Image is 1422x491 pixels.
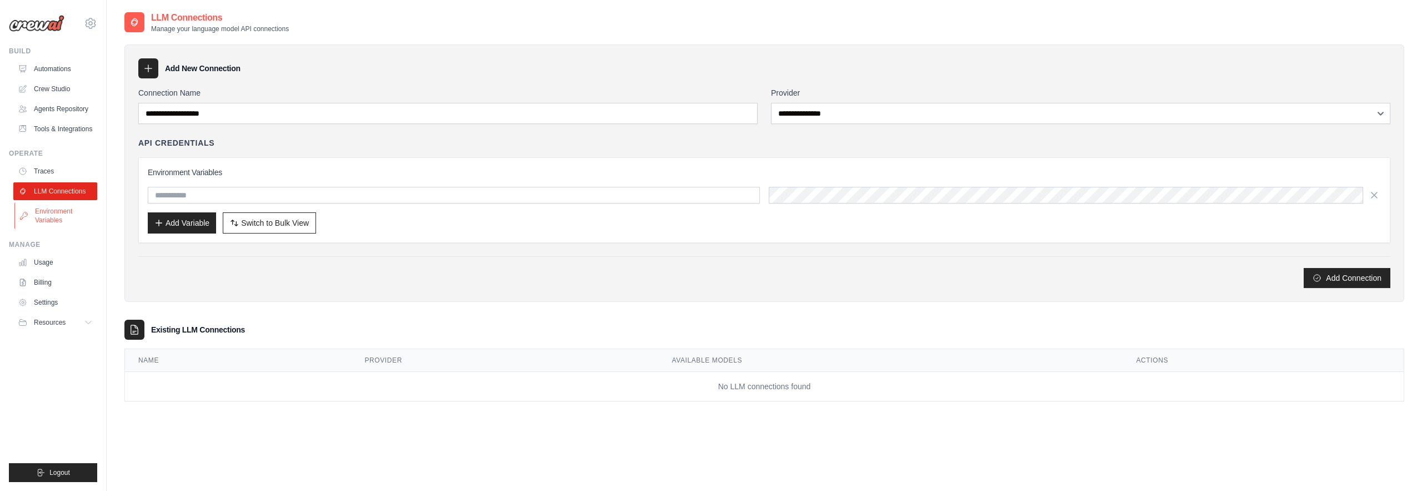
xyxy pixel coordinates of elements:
[13,254,97,271] a: Usage
[9,240,97,249] div: Manage
[151,24,289,33] p: Manage your language model API connections
[148,212,216,234] button: Add Variable
[49,468,70,477] span: Logout
[13,182,97,200] a: LLM Connections
[1123,349,1404,372] th: Actions
[13,100,97,118] a: Agents Repository
[14,202,98,229] a: Environment Variables
[13,80,97,98] a: Crew Studio
[241,217,309,229] span: Switch to Bulk View
[13,294,97,311] a: Settings
[13,162,97,180] a: Traces
[9,149,97,158] div: Operate
[148,167,1381,178] h3: Environment Variables
[138,87,758,98] label: Connection Name
[771,87,1390,98] label: Provider
[138,137,214,148] h4: API Credentials
[1304,268,1390,288] button: Add Connection
[125,349,351,372] th: Name
[223,212,316,234] button: Switch to Bulk View
[9,15,64,32] img: Logo
[9,463,97,482] button: Logout
[13,120,97,138] a: Tools & Integrations
[125,372,1404,401] td: No LLM connections found
[34,318,66,327] span: Resources
[659,349,1123,372] th: Available Models
[13,60,97,78] a: Automations
[151,11,289,24] h2: LLM Connections
[9,47,97,56] div: Build
[13,274,97,291] a: Billing
[351,349,658,372] th: Provider
[165,63,241,74] h3: Add New Connection
[13,314,97,331] button: Resources
[151,324,245,335] h3: Existing LLM Connections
